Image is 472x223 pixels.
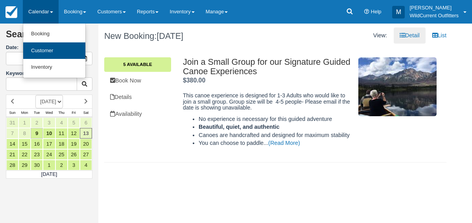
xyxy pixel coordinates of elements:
a: 16 [31,139,43,149]
a: 7 [6,128,18,139]
a: 3 [68,160,80,170]
a: 4 [80,160,92,170]
a: 15 [18,139,31,149]
a: 30 [31,160,43,170]
ul: Calendar [23,24,86,78]
li: Canoes are handcrafted and designed for maximum stability [199,131,352,139]
a: 19 [68,139,80,149]
img: checkfront-main-nav-mini-logo.png [6,6,17,18]
label: Date: [6,44,92,51]
a: (Read More) [268,140,300,146]
h2: Search [6,29,92,44]
a: 21 [6,149,18,160]
a: 14 [6,139,18,149]
th: Sun [6,108,18,117]
a: 22 [18,149,31,160]
a: 3 [43,117,55,128]
th: Thu [55,108,68,117]
a: 17 [43,139,55,149]
a: 2 [31,117,43,128]
li: View: [367,27,393,44]
h1: New Booking: [104,31,269,41]
a: 1 [18,117,31,128]
a: 11 [55,128,68,139]
li: No experience is necessary for this guided adventure [199,115,352,123]
strong: Price: $380 [183,77,205,84]
a: 28 [6,160,18,170]
h5: This canoe experience is designed for 1-3 Adults who would like to join a small group. Group size... [183,93,352,111]
th: Sat [80,108,92,117]
a: List [426,27,452,44]
a: 5 [68,117,80,128]
a: 10 [43,128,55,139]
h2: Join a Small Group for our Signature Guided Canoe Experiences [183,57,352,76]
button: Keyword Search [77,77,92,91]
td: [DATE] [6,170,92,178]
a: Customer [23,42,85,59]
a: 31 [6,117,18,128]
span: Help [371,9,382,15]
p: WildCurrent Outfitters [409,12,459,20]
th: Tue [31,108,43,117]
a: 13 [80,128,92,139]
i: Help [364,9,369,15]
th: Wed [43,108,55,117]
a: 1 [43,160,55,170]
a: 8 [18,128,31,139]
a: 4 [55,117,68,128]
p: [PERSON_NAME] [409,4,459,12]
a: 24 [43,149,55,160]
a: 29 [18,160,31,170]
a: 9 [31,128,43,139]
li: You can choose to paddle... [199,139,352,147]
a: 25 [55,149,68,160]
span: [DATE] [157,31,183,41]
a: Details [104,89,171,105]
a: 26 [68,149,80,160]
a: Booking [23,26,85,42]
a: 20 [80,139,92,149]
img: M2-9 [358,57,437,116]
a: 27 [80,149,92,160]
a: Availability [104,106,171,122]
a: Detail [394,27,426,44]
a: Book Now [104,73,171,89]
a: 5 Available [104,57,171,71]
div: M [392,6,405,18]
a: Inventory [23,59,85,76]
span: $380.00 [183,77,205,84]
th: Mon [18,108,31,117]
strong: Beautiful, quiet, and authentic [199,124,279,130]
a: 18 [55,139,68,149]
th: Fri [68,108,80,117]
a: 23 [31,149,43,160]
a: 2 [55,160,68,170]
label: Keyword [6,70,28,76]
a: 6 [80,117,92,128]
a: 12 [68,128,80,139]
